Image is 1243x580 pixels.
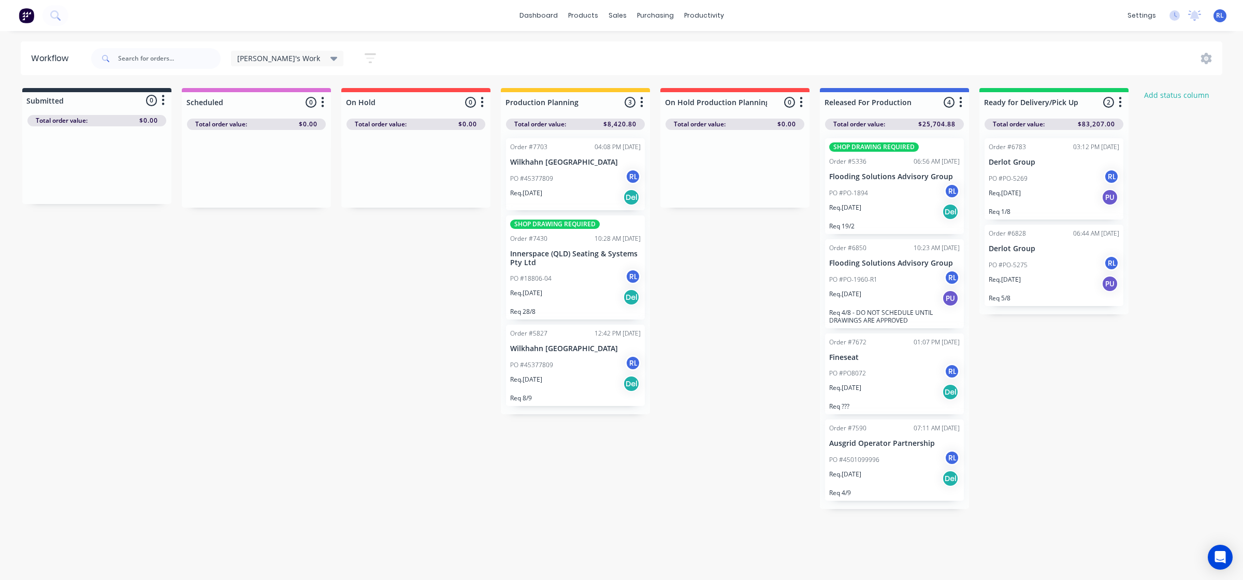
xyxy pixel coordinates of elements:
div: PU [942,290,959,307]
span: $0.00 [458,120,477,129]
p: PO #45377809 [510,360,553,370]
div: products [563,8,603,23]
p: PO #PO-5269 [989,174,1028,183]
p: Req. [DATE] [829,203,861,212]
p: Req ??? [829,402,960,410]
p: Req 1/8 [989,208,1119,215]
div: Order #7590 [829,424,866,433]
div: RL [1104,169,1119,184]
p: Req 5/8 [989,294,1119,302]
div: 07:11 AM [DATE] [914,424,960,433]
div: Del [623,375,640,392]
div: SHOP DRAWING REQUIRED [829,142,919,152]
div: Order #5827 [510,329,547,338]
div: RL [625,355,641,371]
div: Order #770304:08 PM [DATE]Wilkhahn [GEOGRAPHIC_DATA]PO #45377809RLReq.[DATE]Del [506,138,645,210]
p: Derlot Group [989,158,1119,167]
p: Wilkhahn [GEOGRAPHIC_DATA] [510,344,641,353]
div: settings [1122,8,1161,23]
span: $25,704.88 [918,120,956,129]
div: Del [623,289,640,306]
p: PO #18806-04 [510,274,552,283]
div: Order #582712:42 PM [DATE]Wilkhahn [GEOGRAPHIC_DATA]PO #45377809RLReq.[DATE]DelReq 8/9 [506,325,645,406]
p: PO #PO-5275 [989,260,1028,270]
div: Order #6783 [989,142,1026,152]
div: Order #6850 [829,243,866,253]
div: productivity [679,8,729,23]
div: 06:44 AM [DATE] [1073,229,1119,238]
p: Derlot Group [989,244,1119,253]
span: Total order value: [514,120,566,129]
p: Req 28/8 [510,308,641,315]
div: 12:42 PM [DATE] [595,329,641,338]
div: Open Intercom Messenger [1208,545,1233,570]
div: Del [942,384,959,400]
p: PO #4501099996 [829,455,879,465]
div: Del [942,470,959,487]
a: dashboard [514,8,563,23]
p: Req. [DATE] [829,289,861,299]
span: RL [1216,11,1224,20]
div: Order #682806:44 AM [DATE]Derlot GroupPO #PO-5275RLReq.[DATE]PUReq 5/8 [985,225,1123,306]
p: Innerspace (QLD) Seating & Systems Pty Ltd [510,250,641,267]
span: Total order value: [195,120,247,129]
p: PO #PO8072 [829,369,866,378]
p: PO #PO-1960-R1 [829,275,877,284]
p: Req. [DATE] [510,375,542,384]
span: $0.00 [299,120,317,129]
span: Total order value: [355,120,407,129]
div: RL [625,169,641,184]
div: 10:28 AM [DATE] [595,234,641,243]
div: RL [944,270,960,285]
p: Req. [DATE] [829,470,861,479]
div: Order #7430 [510,234,547,243]
div: sales [603,8,632,23]
div: Del [942,204,959,220]
p: Req 8/9 [510,394,641,402]
div: RL [944,183,960,199]
p: Req. [DATE] [510,189,542,198]
p: Flooding Solutions Advisory Group [829,172,960,181]
p: Wilkhahn [GEOGRAPHIC_DATA] [510,158,641,167]
input: Search for orders... [118,48,221,69]
div: Order #678303:12 PM [DATE]Derlot GroupPO #PO-5269RLReq.[DATE]PUReq 1/8 [985,138,1123,220]
p: Req. [DATE] [989,189,1021,198]
p: Req. [DATE] [829,383,861,393]
p: Req 4/8 - DO NOT SCHEDULE UNTIL DRAWINGS ARE APPROVED [829,309,960,324]
p: Flooding Solutions Advisory Group [829,259,960,268]
div: Order #767201:07 PM [DATE]FineseatPO #PO8072RLReq.[DATE]DelReq ??? [825,334,964,415]
div: PU [1102,275,1118,292]
p: Fineseat [829,353,960,362]
span: $83,207.00 [1078,120,1115,129]
div: 10:23 AM [DATE] [914,243,960,253]
div: SHOP DRAWING REQUIRED [510,220,600,229]
p: PO #45377809 [510,174,553,183]
p: Ausgrid Operator Partnership [829,439,960,448]
span: $8,420.80 [603,120,637,129]
div: SHOP DRAWING REQUIREDOrder #533606:56 AM [DATE]Flooding Solutions Advisory GroupPO #PO-1894RLReq.... [825,138,964,234]
span: [PERSON_NAME]'s Work [237,53,320,64]
span: Total order value: [993,120,1045,129]
img: Factory [19,8,34,23]
div: 01:07 PM [DATE] [914,338,960,347]
div: Order #759007:11 AM [DATE]Ausgrid Operator PartnershipPO #4501099996RLReq.[DATE]DelReq 4/9 [825,419,964,501]
div: PU [1102,189,1118,206]
div: RL [625,269,641,284]
p: Req 4/9 [829,489,960,497]
span: Total order value: [36,116,88,125]
span: $0.00 [139,116,158,125]
div: RL [1104,255,1119,271]
p: Req. [DATE] [989,275,1021,284]
div: Order #685010:23 AM [DATE]Flooding Solutions Advisory GroupPO #PO-1960-R1RLReq.[DATE]PUReq 4/8 - ... [825,239,964,328]
div: 03:12 PM [DATE] [1073,142,1119,152]
div: Del [623,189,640,206]
div: Order #7703 [510,142,547,152]
div: 04:08 PM [DATE] [595,142,641,152]
div: RL [944,364,960,379]
span: $0.00 [777,120,796,129]
div: Order #6828 [989,229,1026,238]
div: SHOP DRAWING REQUIREDOrder #743010:28 AM [DATE]Innerspace (QLD) Seating & Systems Pty LtdPO #1880... [506,215,645,320]
div: Order #7672 [829,338,866,347]
p: Req. [DATE] [510,288,542,298]
div: RL [944,450,960,466]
